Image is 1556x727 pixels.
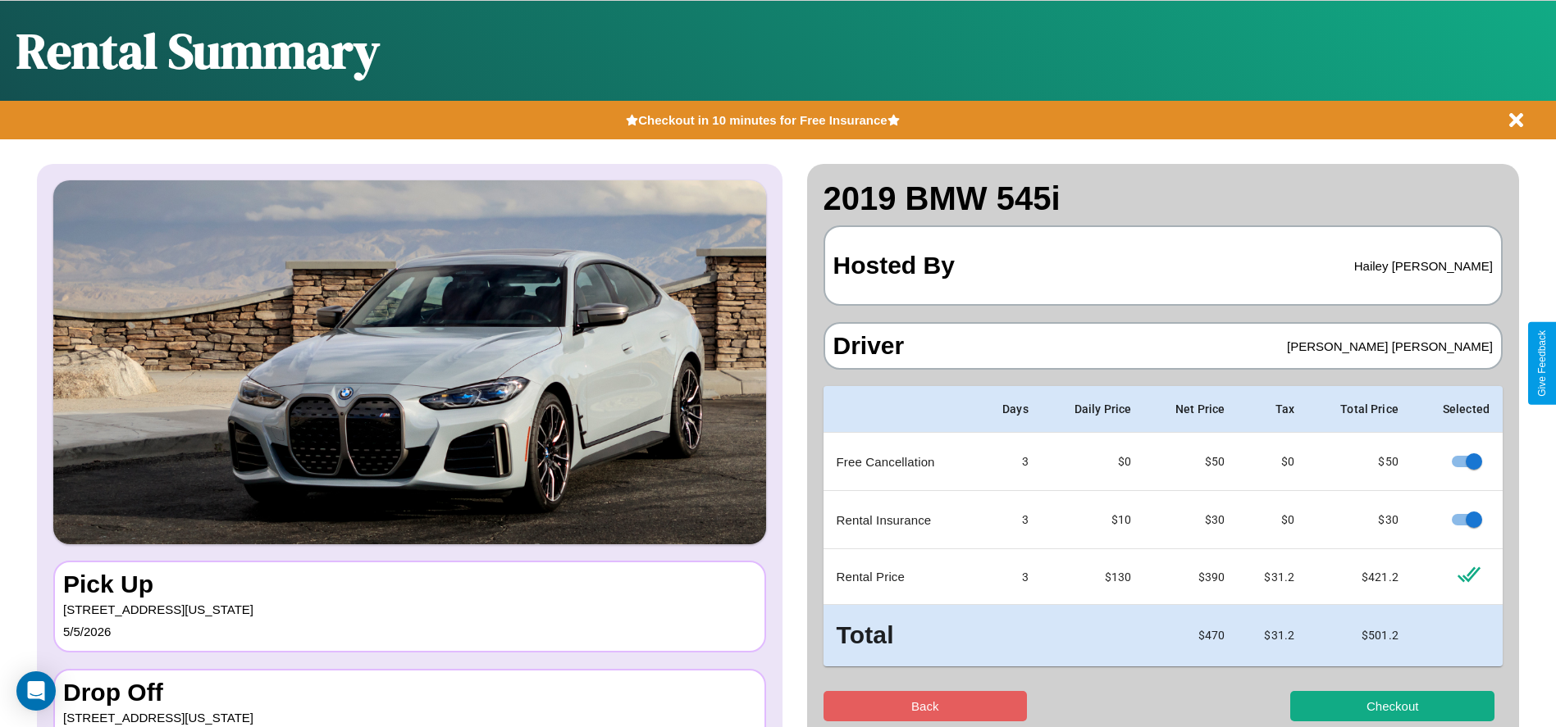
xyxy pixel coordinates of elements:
[1042,433,1144,491] td: $0
[1144,491,1238,549] td: $ 30
[1238,605,1307,666] td: $ 31.2
[837,566,965,588] p: Rental Price
[977,491,1042,549] td: 3
[837,618,965,653] h3: Total
[1238,433,1307,491] td: $0
[1307,433,1412,491] td: $ 50
[1307,386,1412,433] th: Total Price
[1238,491,1307,549] td: $0
[977,433,1042,491] td: 3
[977,386,1042,433] th: Days
[1290,691,1494,721] button: Checkout
[1307,491,1412,549] td: $ 30
[63,679,756,707] h3: Drop Off
[824,386,1504,666] table: simple table
[63,598,756,620] p: [STREET_ADDRESS][US_STATE]
[63,620,756,643] p: 5 / 5 / 2026
[16,671,56,711] div: Open Intercom Messenger
[1042,386,1144,433] th: Daily Price
[1144,433,1238,491] td: $ 50
[1307,605,1412,666] td: $ 501.2
[1238,386,1307,433] th: Tax
[837,451,965,473] p: Free Cancellation
[1042,549,1144,605] td: $ 130
[833,235,955,296] h3: Hosted By
[824,691,1028,721] button: Back
[837,509,965,531] p: Rental Insurance
[1287,335,1493,357] p: [PERSON_NAME] [PERSON_NAME]
[824,180,1504,217] h2: 2019 BMW 545i
[1307,549,1412,605] td: $ 421.2
[977,549,1042,605] td: 3
[638,113,887,127] b: Checkout in 10 minutes for Free Insurance
[1144,549,1238,605] td: $ 390
[63,570,756,598] h3: Pick Up
[1144,386,1238,433] th: Net Price
[1412,386,1503,433] th: Selected
[833,332,905,360] h3: Driver
[1144,605,1238,666] td: $ 470
[1536,330,1548,397] div: Give Feedback
[1354,255,1493,277] p: Hailey [PERSON_NAME]
[1042,491,1144,549] td: $10
[1238,549,1307,605] td: $ 31.2
[16,17,380,84] h1: Rental Summary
